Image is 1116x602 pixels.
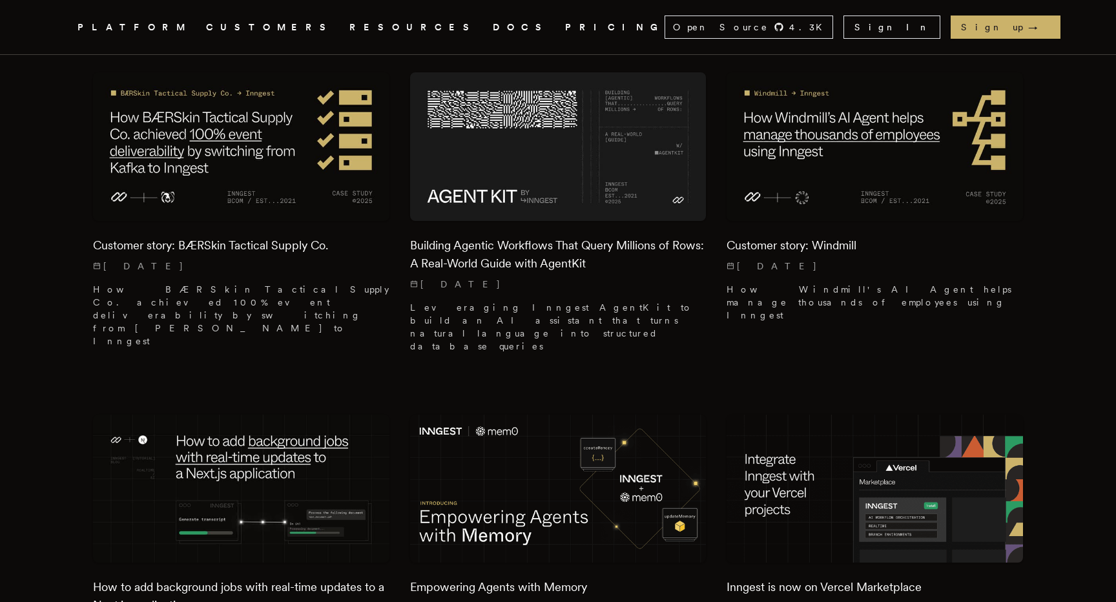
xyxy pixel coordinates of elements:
p: [DATE] [727,260,1023,273]
img: Featured image for How to add background jobs with real-time updates to a Next.js application blo... [93,415,389,563]
button: RESOURCES [349,19,477,36]
span: 4.3 K [789,21,830,34]
a: CUSTOMERS [206,19,334,36]
img: Featured image for Inngest is now on Vercel Marketplace blog post [727,415,1023,563]
img: Featured image for Empowering Agents with Memory blog post [410,415,707,563]
p: How BÆRSkin Tactical Supply Co. achieved 100% event deliverability by switching from [PERSON_NAME... [93,283,389,348]
h2: Building Agentic Workflows That Query Millions of Rows: A Real-World Guide with AgentKit [410,236,707,273]
img: Featured image for Building Agentic Workflows That Query Millions of Rows: A Real-World Guide wit... [410,72,707,220]
a: Featured image for Building Agentic Workflows That Query Millions of Rows: A Real-World Guide wit... [410,72,707,362]
a: PRICING [565,19,665,36]
img: Featured image for Customer story: BÆRSkin Tactical Supply Co. blog post [93,72,389,220]
a: Featured image for Customer story: Windmill blog postCustomer story: Windmill[DATE] How Windmill'... [727,72,1023,331]
a: Sign up [951,16,1060,39]
a: DOCS [493,19,550,36]
p: Leveraging Inngest AgentKit to build an AI assistant that turns natural language into structured ... [410,301,707,353]
a: Featured image for Customer story: BÆRSkin Tactical Supply Co. blog postCustomer story: BÆRSkin T... [93,72,389,357]
h2: Customer story: Windmill [727,236,1023,254]
img: Featured image for Customer story: Windmill blog post [727,72,1023,220]
h2: Customer story: BÆRSkin Tactical Supply Co. [93,236,389,254]
a: Sign In [843,16,940,39]
p: [DATE] [93,260,389,273]
span: → [1028,21,1050,34]
h2: Inngest is now on Vercel Marketplace [727,578,1023,596]
p: How Windmill's AI Agent helps manage thousands of employees using Inngest [727,283,1023,322]
p: [DATE] [410,278,707,291]
span: Open Source [673,21,769,34]
h2: Empowering Agents with Memory [410,578,707,596]
button: PLATFORM [77,19,191,36]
